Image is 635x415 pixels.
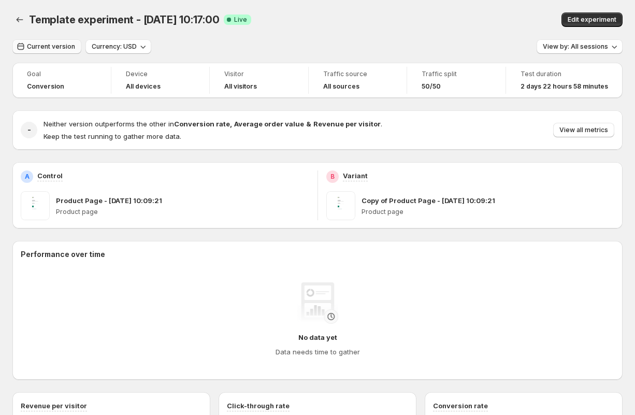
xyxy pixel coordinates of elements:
[224,82,257,91] h4: All visitors
[126,70,195,78] span: Device
[297,282,338,324] img: No data yet
[362,208,615,216] p: Product page
[29,13,220,26] span: Template experiment - [DATE] 10:17:00
[56,208,309,216] p: Product page
[44,132,181,140] span: Keep the test running to gather more data.
[537,39,623,54] button: View by: All sessions
[422,69,491,92] a: Traffic split50/50
[313,120,381,128] strong: Revenue per visitor
[27,70,96,78] span: Goal
[174,120,230,128] strong: Conversion rate
[92,42,137,51] span: Currency: USD
[21,400,87,411] h3: Revenue per visitor
[126,82,161,91] h4: All devices
[85,39,151,54] button: Currency: USD
[306,120,311,128] strong: &
[521,69,608,92] a: Test duration2 days 22 hours 58 minutes
[559,126,608,134] span: View all metrics
[234,120,304,128] strong: Average order value
[27,69,96,92] a: GoalConversion
[433,400,488,411] h3: Conversion rate
[276,347,360,357] h4: Data needs time to gather
[568,16,616,24] span: Edit experiment
[343,170,368,181] p: Variant
[56,195,162,206] p: Product Page - [DATE] 10:09:21
[330,173,335,181] h2: B
[326,191,355,220] img: Copy of Product Page - Aug 19, 10:09:21
[323,69,393,92] a: Traffic sourceAll sources
[27,42,75,51] span: Current version
[224,70,294,78] span: Visitor
[230,120,232,128] strong: ,
[37,170,63,181] p: Control
[362,195,495,206] p: Copy of Product Page - [DATE] 10:09:21
[44,120,382,128] span: Neither version outperforms the other in .
[422,82,441,91] span: 50/50
[543,42,608,51] span: View by: All sessions
[227,400,290,411] h3: Click-through rate
[422,70,491,78] span: Traffic split
[27,125,31,135] h2: -
[21,191,50,220] img: Product Page - Aug 19, 10:09:21
[521,82,608,91] span: 2 days 22 hours 58 minutes
[521,70,608,78] span: Test duration
[553,123,614,137] button: View all metrics
[25,173,30,181] h2: A
[21,249,614,260] h2: Performance over time
[12,39,81,54] button: Current version
[323,70,393,78] span: Traffic source
[12,12,27,27] button: Back
[323,82,359,91] h4: All sources
[561,12,623,27] button: Edit experiment
[298,332,337,342] h4: No data yet
[27,82,64,91] span: Conversion
[126,69,195,92] a: DeviceAll devices
[224,69,294,92] a: VisitorAll visitors
[234,16,247,24] span: Live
